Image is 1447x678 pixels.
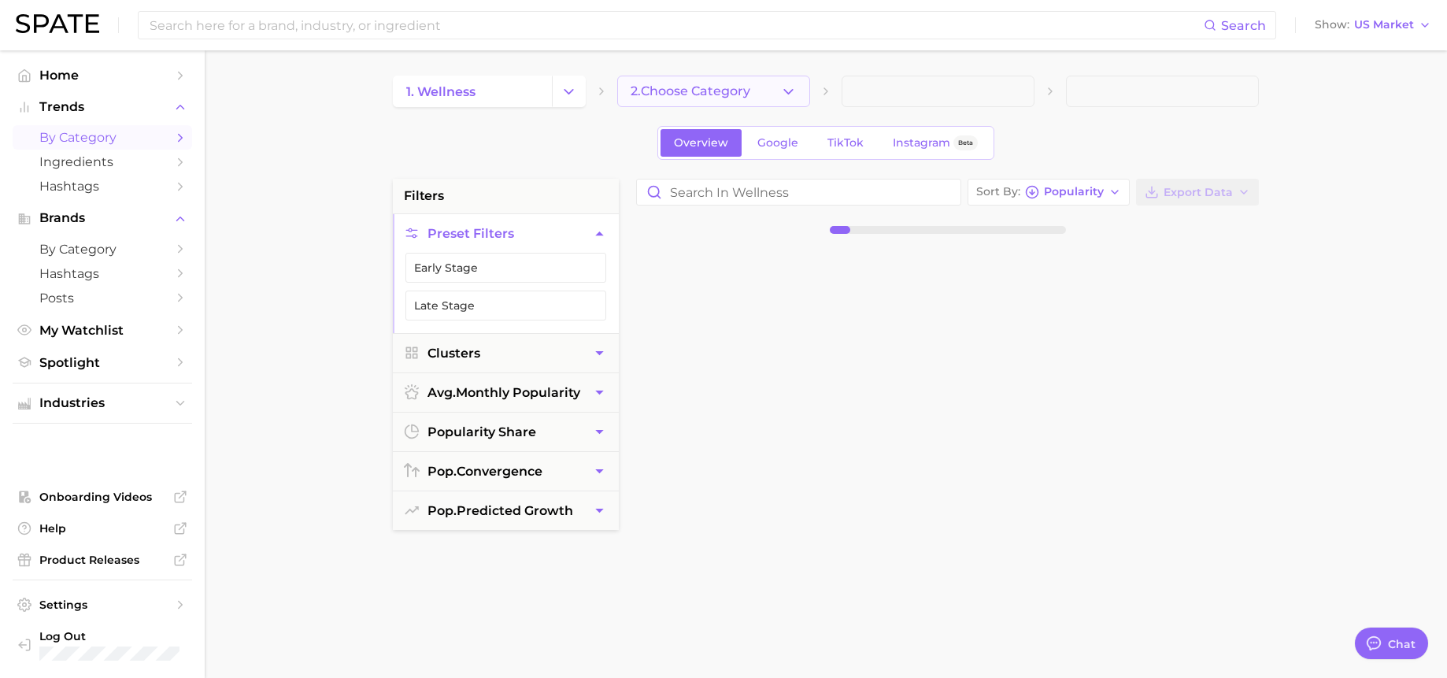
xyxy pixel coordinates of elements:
[637,180,960,205] input: Search in wellness
[1221,18,1266,33] span: Search
[393,334,619,372] button: Clusters
[39,211,165,225] span: Brands
[13,261,192,286] a: Hashtags
[405,253,606,283] button: Early Stage
[13,593,192,617] a: Settings
[427,464,542,479] span: convergence
[393,373,619,412] button: avg.monthly popularity
[406,84,476,99] span: 1. wellness
[13,624,192,665] a: Log out. Currently logged in with e-mail cklemawesch@growve.com.
[39,323,165,338] span: My Watchlist
[405,291,606,320] button: Late Stage
[393,491,619,530] button: pop.predicted growth
[13,517,192,540] a: Help
[427,226,514,241] span: Preset Filters
[393,413,619,451] button: popularity share
[148,12,1204,39] input: Search here for a brand, industry, or ingredient
[757,136,798,150] span: Google
[976,187,1020,196] span: Sort By
[814,129,877,157] a: TikTok
[39,490,165,504] span: Onboarding Videos
[13,391,192,415] button: Industries
[13,150,192,174] a: Ingredients
[39,242,165,257] span: by Category
[13,125,192,150] a: by Category
[393,214,619,253] button: Preset Filters
[13,548,192,572] a: Product Releases
[674,136,728,150] span: Overview
[427,503,457,518] abbr: popularity index
[13,286,192,310] a: Posts
[39,629,194,643] span: Log Out
[13,237,192,261] a: by Category
[39,179,165,194] span: Hashtags
[39,355,165,370] span: Spotlight
[13,95,192,119] button: Trends
[427,385,580,400] span: monthly popularity
[427,385,456,400] abbr: average
[39,266,165,281] span: Hashtags
[1164,186,1233,199] span: Export Data
[39,291,165,306] span: Posts
[617,76,810,107] button: 2.Choose Category
[13,206,192,230] button: Brands
[13,318,192,343] a: My Watchlist
[968,179,1130,206] button: Sort ByPopularity
[744,129,812,157] a: Google
[393,452,619,491] button: pop.convergence
[404,187,444,206] span: filters
[39,68,165,83] span: Home
[13,485,192,509] a: Onboarding Videos
[13,350,192,375] a: Spotlight
[427,464,457,479] abbr: popularity index
[39,553,165,567] span: Product Releases
[39,521,165,535] span: Help
[39,598,165,612] span: Settings
[879,129,991,157] a: InstagramBeta
[13,174,192,198] a: Hashtags
[1315,20,1349,29] span: Show
[1044,187,1104,196] span: Popularity
[39,396,165,410] span: Industries
[39,100,165,114] span: Trends
[631,84,750,98] span: 2. Choose Category
[427,503,573,518] span: predicted growth
[39,154,165,169] span: Ingredients
[427,424,536,439] span: popularity share
[1311,15,1435,35] button: ShowUS Market
[827,136,864,150] span: TikTok
[661,129,742,157] a: Overview
[552,76,586,107] button: Change Category
[958,136,973,150] span: Beta
[39,130,165,145] span: by Category
[393,76,552,107] a: 1. wellness
[1354,20,1414,29] span: US Market
[16,14,99,33] img: SPATE
[1136,179,1259,206] button: Export Data
[427,346,480,361] span: Clusters
[893,136,950,150] span: Instagram
[13,63,192,87] a: Home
